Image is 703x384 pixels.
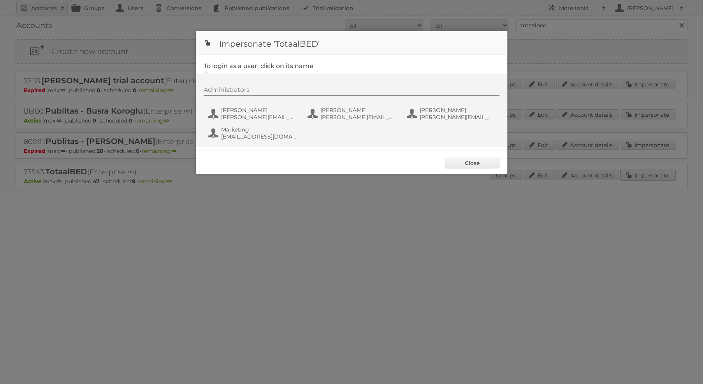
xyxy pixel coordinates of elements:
[196,31,507,54] h1: Impersonate 'TotaalBED'
[445,157,499,168] a: Close
[204,62,313,70] legend: To login as a user, click on its name
[207,125,299,141] button: Marketing [EMAIL_ADDRESS][DOMAIN_NAME]
[221,107,297,114] span: [PERSON_NAME]
[420,107,495,114] span: [PERSON_NAME]
[221,126,297,133] span: Marketing
[406,106,497,121] button: [PERSON_NAME] [PERSON_NAME][EMAIL_ADDRESS][DOMAIN_NAME]
[207,106,299,121] button: [PERSON_NAME] [PERSON_NAME][EMAIL_ADDRESS][DOMAIN_NAME]
[420,114,495,121] span: [PERSON_NAME][EMAIL_ADDRESS][DOMAIN_NAME]
[204,86,499,96] div: Administrators
[221,133,297,140] span: [EMAIL_ADDRESS][DOMAIN_NAME]
[320,114,396,121] span: [PERSON_NAME][EMAIL_ADDRESS][DOMAIN_NAME]
[320,107,396,114] span: [PERSON_NAME]
[221,114,297,121] span: [PERSON_NAME][EMAIL_ADDRESS][DOMAIN_NAME]
[307,106,398,121] button: [PERSON_NAME] [PERSON_NAME][EMAIL_ADDRESS][DOMAIN_NAME]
